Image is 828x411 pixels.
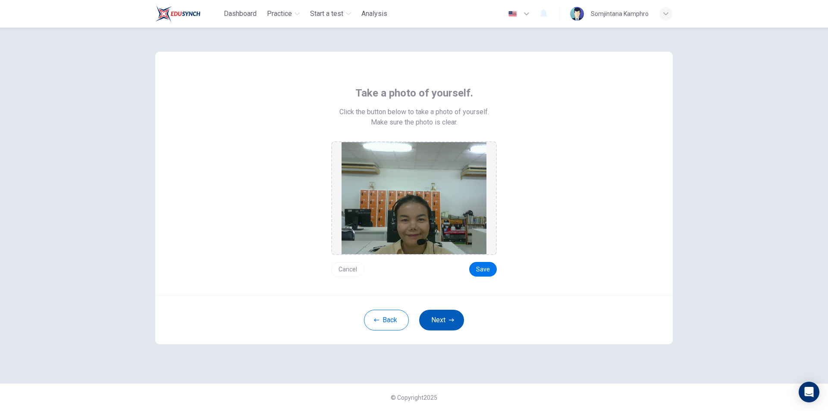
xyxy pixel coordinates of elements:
[342,142,486,254] img: preview screemshot
[591,9,649,19] div: Somjintana Kamphro
[507,11,518,17] img: en
[355,86,473,100] span: Take a photo of yourself.
[310,9,343,19] span: Start a test
[469,262,497,277] button: Save
[419,310,464,330] button: Next
[371,117,458,128] span: Make sure the photo is clear.
[799,382,819,402] div: Open Intercom Messenger
[224,9,257,19] span: Dashboard
[570,7,584,21] img: Profile picture
[364,310,409,330] button: Back
[220,6,260,22] button: Dashboard
[331,262,364,277] button: Cancel
[267,9,292,19] span: Practice
[155,5,201,22] img: Train Test logo
[358,6,391,22] button: Analysis
[339,107,489,117] span: Click the button below to take a photo of yourself.
[361,9,387,19] span: Analysis
[391,394,437,401] span: © Copyright 2025
[307,6,354,22] button: Start a test
[155,5,220,22] a: Train Test logo
[263,6,303,22] button: Practice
